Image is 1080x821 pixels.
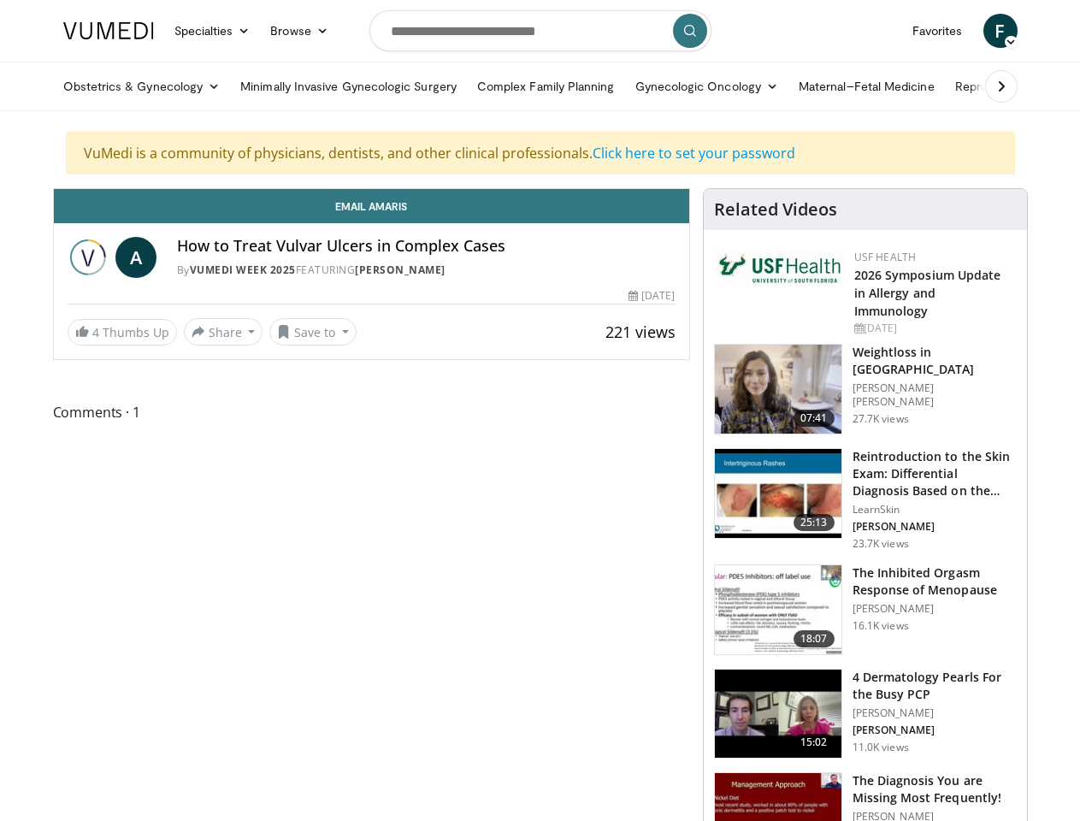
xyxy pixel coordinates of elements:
img: 283c0f17-5e2d-42ba-a87c-168d447cdba4.150x105_q85_crop-smart_upscale.jpg [715,565,841,654]
a: 15:02 4 Dermatology Pearls For the Busy PCP [PERSON_NAME] [PERSON_NAME] 11.0K views [714,669,1017,759]
a: USF Health [854,250,917,264]
h3: 4 Dermatology Pearls For the Busy PCP [853,669,1017,703]
a: A [115,237,156,278]
p: 23.7K views [853,537,909,551]
p: 11.0K views [853,741,909,754]
p: [PERSON_NAME] [853,724,1017,737]
span: 25:13 [794,514,835,531]
p: [PERSON_NAME] [853,520,1017,534]
a: Vumedi Week 2025 [190,263,296,277]
a: Specialties [164,14,261,48]
h3: Reintroduction to the Skin Exam: Differential Diagnosis Based on the… [853,448,1017,499]
p: LearnSkin [853,503,1017,517]
img: Vumedi Week 2025 [68,237,109,278]
a: Minimally Invasive Gynecologic Surgery [230,69,467,103]
h3: Weightloss in [GEOGRAPHIC_DATA] [853,344,1017,378]
button: Save to [269,318,357,346]
a: 2026 Symposium Update in Allergy and Immunology [854,267,1001,319]
img: 9983fed1-7565-45be-8934-aef1103ce6e2.150x105_q85_crop-smart_upscale.jpg [715,345,841,434]
input: Search topics, interventions [369,10,711,51]
p: [PERSON_NAME] [PERSON_NAME] [853,381,1017,409]
p: 27.7K views [853,412,909,426]
a: [PERSON_NAME] [355,263,446,277]
a: 25:13 Reintroduction to the Skin Exam: Differential Diagnosis Based on the… LearnSkin [PERSON_NAM... [714,448,1017,551]
a: 07:41 Weightloss in [GEOGRAPHIC_DATA] [PERSON_NAME] [PERSON_NAME] 27.7K views [714,344,1017,434]
div: VuMedi is a community of physicians, dentists, and other clinical professionals. [66,132,1015,174]
h3: The Inhibited Orgasm Response of Menopause [853,564,1017,599]
p: 16.1K views [853,619,909,633]
a: 18:07 The Inhibited Orgasm Response of Menopause [PERSON_NAME] 16.1K views [714,564,1017,655]
a: Click here to set your password [593,144,795,162]
span: 4 [92,324,99,340]
p: [PERSON_NAME] [853,602,1017,616]
img: 04c704bc-886d-4395-b463-610399d2ca6d.150x105_q85_crop-smart_upscale.jpg [715,670,841,759]
a: 4 Thumbs Up [68,319,177,346]
a: Complex Family Planning [467,69,625,103]
span: Comments 1 [53,401,690,423]
span: 15:02 [794,734,835,751]
a: Maternal–Fetal Medicine [788,69,945,103]
a: Obstetrics & Gynecology [53,69,231,103]
h4: How to Treat Vulvar Ulcers in Complex Cases [177,237,676,256]
a: Browse [260,14,339,48]
div: [DATE] [629,288,675,304]
img: 022c50fb-a848-4cac-a9d8-ea0906b33a1b.150x105_q85_crop-smart_upscale.jpg [715,449,841,538]
a: Favorites [902,14,973,48]
button: Share [184,318,263,346]
p: [PERSON_NAME] [853,706,1017,720]
a: Email Amaris [54,189,689,223]
div: By FEATURING [177,263,676,278]
span: 07:41 [794,410,835,427]
img: VuMedi Logo [63,22,154,39]
h3: The Diagnosis You are Missing Most Frequently! [853,772,1017,806]
img: 6ba8804a-8538-4002-95e7-a8f8012d4a11.png.150x105_q85_autocrop_double_scale_upscale_version-0.2.jpg [717,250,846,287]
a: Gynecologic Oncology [625,69,788,103]
span: 18:07 [794,630,835,647]
div: [DATE] [854,321,1013,336]
span: 221 views [605,322,676,342]
h4: Related Videos [714,199,837,220]
a: F [983,14,1018,48]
